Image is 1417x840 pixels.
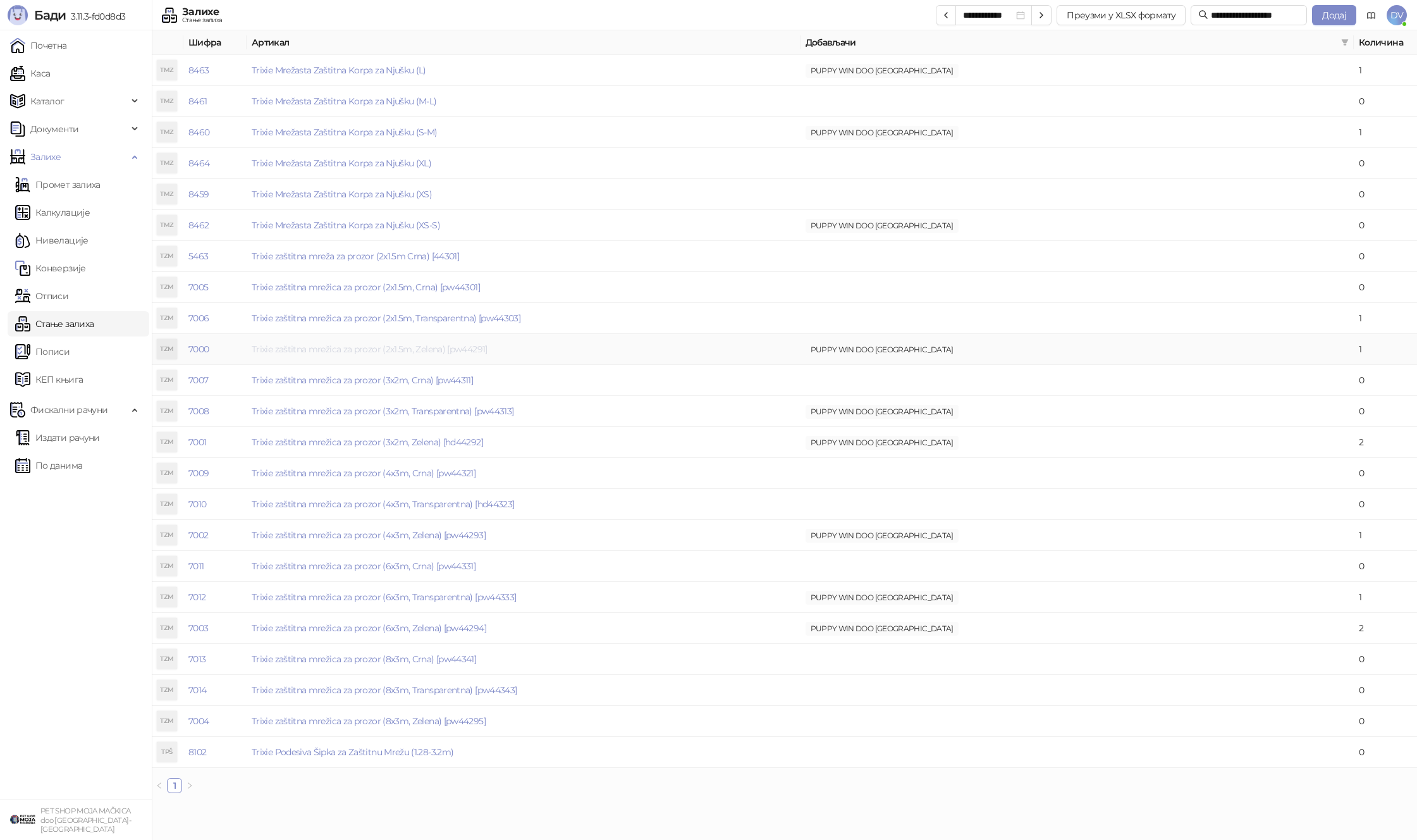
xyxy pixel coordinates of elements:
span: Залихе [30,144,61,170]
td: Trixie zaštitna mrežica za prozor (4x3m, Crna) [pw44321] [247,458,801,489]
a: Отписи [15,283,68,309]
td: 0 [1354,458,1417,489]
div: TZM [157,711,177,731]
td: 1 [1354,117,1417,148]
a: 7008 [188,405,209,417]
a: Trixie Mrežasta Zaštitna Korpa za Njušku (S-M) [252,127,438,138]
a: Trixie zaštitna mrežica za prozor (4x3m, Crna) [pw44321] [252,467,475,479]
button: Додај [1312,5,1356,25]
a: Trixie Mrežasta Zaštitna Korpa za Njušku (L) [252,65,426,76]
small: PET SHOP MOJA MAČKICA doo [GEOGRAPHIC_DATA]-[GEOGRAPHIC_DATA] [40,806,131,834]
a: Trixie Mrežasta Zaštitna Korpa za Njušku (XS) [252,188,432,200]
a: Документација [1361,5,1382,25]
td: Trixie zaštitna mrežica za prozor (3x2m, Zelena) [hd44292] [247,427,801,458]
span: PUPPY WIN DOO [GEOGRAPHIC_DATA] [806,126,959,140]
td: Trixie Mrežasta Zaštitna Korpa za Njušku (XS-S) [247,210,801,241]
div: TZM [157,308,177,328]
th: Артикал [247,30,801,55]
a: Trixie zaštitna mrežica za prozor (8x3m, Transparentna) [pw44343] [252,684,517,696]
div: TZM [157,556,177,576]
td: 0 [1354,551,1417,582]
span: right [186,782,193,789]
a: Trixie zaštitna mrežica za prozor (6x3m, Zelena) [pw44294] [252,622,486,634]
span: PUPPY WIN DOO [GEOGRAPHIC_DATA] [806,591,959,605]
td: Trixie zaštitna mrežica za prozor (8x3m, Crna) [pw44341] [247,644,801,675]
td: Trixie zaštitna mrežica za prozor (6x3m, Crna) [pw44331] [247,551,801,582]
span: PUPPY WIN DOO [GEOGRAPHIC_DATA] [806,64,959,78]
div: TZM [157,587,177,607]
td: Trixie zaštitna mrežica za prozor (2x1.5m, Transparentna) [pw44303] [247,303,801,334]
div: TMZ [157,122,177,142]
a: 7011 [188,560,204,572]
button: right [182,778,197,793]
div: TZM [157,680,177,700]
div: TZM [157,494,177,514]
button: left [152,778,167,793]
a: Trixie Mrežasta Zaštitna Korpa za Njušku (M-L) [252,96,437,107]
td: Trixie Mrežasta Zaštitna Korpa za Njušku (L) [247,55,801,86]
a: КЕП књига [15,367,83,392]
span: left [156,782,163,789]
span: PUPPY WIN DOO [GEOGRAPHIC_DATA] [806,622,959,636]
a: 8462 [188,219,209,231]
th: Шифра [183,30,247,55]
td: Trixie zaštitna mrežica za prozor (8x3m, Transparentna) [pw44343] [247,675,801,706]
div: TZM [157,432,177,452]
td: Trixie Mrežasta Zaštitna Korpa za Njušku (M-L) [247,86,801,117]
div: TMZ [157,153,177,173]
td: Trixie zaštitna mrežica za prozor (6x3m, Zelena) [pw44294] [247,613,801,644]
a: 7007 [188,374,208,386]
a: Trixie zaštitna mrežica za prozor (2x1.5m, Crna) [pw44301] [252,281,480,293]
a: 8102 [188,746,206,758]
a: Калкулације [15,200,90,225]
li: 1 [167,778,182,793]
span: Документи [30,116,78,142]
td: 0 [1354,179,1417,210]
span: PUPPY WIN DOO [GEOGRAPHIC_DATA] [806,405,959,419]
a: Пописи [15,339,70,364]
span: PUPPY WIN DOO [GEOGRAPHIC_DATA] [806,343,959,357]
td: 2 [1354,613,1417,644]
div: TZM [157,649,177,669]
td: 1 [1354,520,1417,551]
td: 1 [1354,334,1417,365]
div: TMZ [157,91,177,111]
a: 7001 [188,436,206,448]
a: 8464 [188,157,209,169]
a: Trixie zaštitna mrežica za prozor (2x1.5m, Zelena) [pw44291] [252,343,488,355]
a: 8459 [188,188,209,200]
div: TZM [157,339,177,359]
div: TZM [157,246,177,266]
span: PUPPY WIN DOO [GEOGRAPHIC_DATA] [806,529,959,543]
a: Trixie zaštitna mrežica za prozor (6x3m, Transparentna) [pw44333] [252,591,516,603]
a: 7006 [188,312,209,324]
div: TMZ [157,60,177,80]
th: Количина [1354,30,1417,55]
a: 8463 [188,65,209,76]
div: TZM [157,618,177,638]
td: 1 [1354,55,1417,86]
a: 7014 [188,684,206,696]
a: Trixie zaštitna mrežica za prozor (8x3m, Crna) [pw44341] [252,653,476,665]
td: Trixie zaštitna mrežica za prozor (8x3m, Zelena) [pw44295] [247,706,801,737]
a: 7005 [188,281,208,293]
a: Trixie zaštitna mreža za prozor (2x1.5m Crna) [44301] [252,250,459,262]
a: Trixie zaštitna mrežica za prozor (2x1.5m, Transparentna) [pw44303] [252,312,520,324]
td: Trixie zaštitna mrežica za prozor (4x3m, Transparentna) [hd44323] [247,489,801,520]
td: 1 [1354,582,1417,613]
th: Добављачи [801,30,1354,55]
td: 0 [1354,489,1417,520]
span: PUPPY WIN DOO [GEOGRAPHIC_DATA] [806,436,959,450]
div: TZM [157,370,177,390]
td: 0 [1354,644,1417,675]
td: 0 [1354,365,1417,396]
div: TZM [157,277,177,297]
a: Конверзије [15,256,86,281]
td: 0 [1354,86,1417,117]
td: 0 [1354,737,1417,768]
li: Следећа страна [182,778,197,793]
a: Trixie Mrežasta Zaštitna Korpa za Njušku (XL) [252,157,431,169]
a: 7003 [188,622,208,634]
td: Trixie Podesiva Šipka za Zaštitnu Mrežu (1.28-3.2m) [247,737,801,768]
a: Trixie Podesiva Šipka za Zaštitnu Mrežu (1.28-3.2m) [252,746,453,758]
